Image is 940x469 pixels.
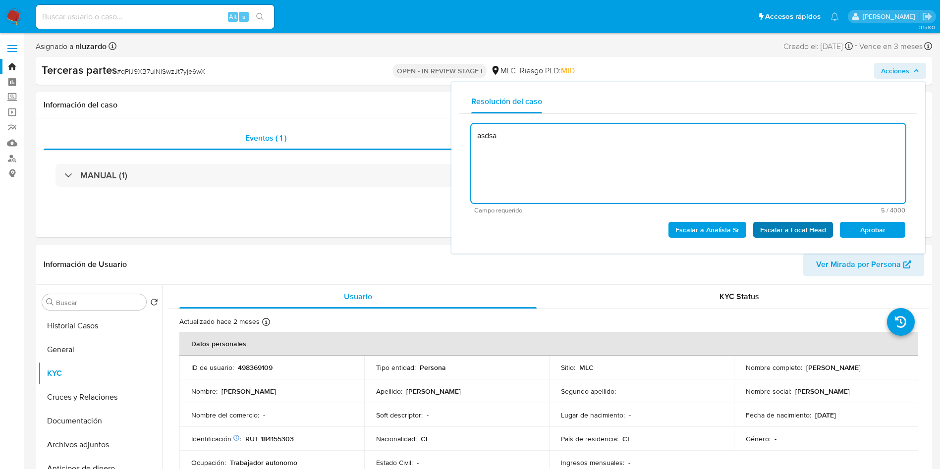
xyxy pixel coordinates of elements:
button: Archivos adjuntos [38,433,162,457]
p: MLC [579,363,594,372]
button: Historial Casos [38,314,162,338]
div: Creado el: [DATE] [783,40,853,53]
p: - [628,458,630,467]
div: MANUAL (1) [55,164,912,187]
span: Escalar a Analista Sr [675,223,739,237]
span: Aprobar [847,223,898,237]
button: Volver al orden por defecto [150,298,158,309]
span: Usuario [344,291,372,302]
p: [PERSON_NAME] [806,363,861,372]
span: Accesos rápidos [765,11,821,22]
p: CL [421,434,429,443]
button: Escalar a Local Head [753,222,833,238]
button: General [38,338,162,362]
p: Lugar de nacimiento : [561,411,625,419]
span: Eventos ( 1 ) [245,132,286,144]
p: OPEN - IN REVIEW STAGE I [393,64,487,78]
p: Soft descriptor : [376,411,423,419]
input: Buscar usuario o caso... [36,10,274,23]
p: Identificación : [191,434,241,443]
button: Documentación [38,409,162,433]
span: s [242,12,245,21]
p: Trabajador autonomo [230,458,297,467]
p: Nombre social : [746,387,791,396]
button: Buscar [46,298,54,306]
p: RUT 184155303 [245,434,294,443]
p: Nombre del comercio : [191,411,259,419]
button: KYC [38,362,162,385]
p: ID de usuario : [191,363,234,372]
b: nluzardo [73,41,107,52]
span: Asignado a [36,41,107,52]
p: Ocupación : [191,458,226,467]
h3: MANUAL (1) [80,170,127,181]
p: [PERSON_NAME] [795,387,850,396]
p: [DATE] [815,411,836,419]
th: Datos personales [179,332,918,356]
span: - [855,40,857,53]
p: Tipo entidad : [376,363,416,372]
button: Escalar a Analista Sr [668,222,746,238]
h1: Información de Usuario [44,260,127,269]
span: KYC Status [719,291,759,302]
button: Acciones [874,63,926,79]
span: Ver Mirada por Persona [816,253,901,276]
input: Buscar [56,298,142,307]
b: Terceras partes [42,62,117,78]
p: - [620,387,622,396]
p: CL [622,434,631,443]
span: Máximo 4000 caracteres [690,207,905,213]
span: Resolución del caso [471,96,542,107]
p: - [629,411,631,419]
p: Género : [746,434,771,443]
p: 498369109 [238,363,273,372]
button: Cruces y Relaciones [38,385,162,409]
p: Ingresos mensuales : [561,458,624,467]
p: Nombre : [191,387,218,396]
p: [PERSON_NAME] [221,387,276,396]
p: - [427,411,429,419]
p: Nombre completo : [746,363,802,372]
p: Nacionalidad : [376,434,417,443]
h1: Información del caso [44,100,924,110]
a: Salir [922,11,933,22]
p: [PERSON_NAME] [406,387,461,396]
p: Sitio : [561,363,575,372]
span: Acciones [881,63,909,79]
p: País de residencia : [561,434,618,443]
textarea: asdsa [471,124,905,203]
a: Notificaciones [830,12,839,21]
button: Ver Mirada por Persona [803,253,924,276]
p: Fecha de nacimiento : [746,411,811,419]
p: Actualizado hace 2 meses [179,317,260,326]
button: Aprobar [840,222,905,238]
p: Segundo apellido : [561,387,616,396]
p: - [263,411,265,419]
button: search-icon [250,10,270,24]
p: - [774,434,776,443]
p: Persona [420,363,446,372]
span: Alt [229,12,237,21]
div: MLC [491,65,516,76]
p: - [417,458,419,467]
span: Escalar a Local Head [760,223,826,237]
p: nicolas.luzardo@mercadolibre.com [863,12,919,21]
span: # qPiJ9XB7uINiSwzJt7yje6wX [117,66,205,76]
p: Estado Civil : [376,458,413,467]
span: Campo requerido [474,207,690,214]
span: MID [561,65,575,76]
span: Riesgo PLD: [520,65,575,76]
p: Apellido : [376,387,402,396]
span: Vence en 3 meses [859,41,923,52]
